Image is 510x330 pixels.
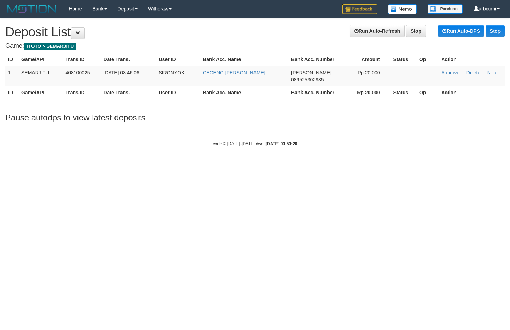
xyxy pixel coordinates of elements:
[288,86,346,99] th: Bank Acc. Number
[5,53,19,66] th: ID
[350,25,405,37] a: Run Auto-Refresh
[19,86,63,99] th: Game/API
[5,113,505,122] h3: Pause autodps to view latest deposits
[391,86,416,99] th: Status
[200,53,288,66] th: Bank Acc. Name
[346,86,391,99] th: Rp 20.000
[438,25,484,37] a: Run Auto-DPS
[291,70,331,75] span: [PERSON_NAME]
[266,141,297,146] strong: [DATE] 03:53:20
[357,70,380,75] span: Rp 20,000
[441,70,459,75] a: Approve
[101,53,156,66] th: Date Trans.
[19,66,63,86] td: SEMARJITU
[5,3,58,14] img: MOTION_logo.png
[342,4,377,14] img: Feedback.jpg
[156,53,200,66] th: User ID
[291,77,324,82] span: 089525302935
[62,53,101,66] th: Trans ID
[466,70,480,75] a: Delete
[5,43,505,50] h4: Game:
[5,25,505,39] h1: Deposit List
[288,53,346,66] th: Bank Acc. Number
[213,141,297,146] small: code © [DATE]-[DATE] dwg |
[438,86,505,99] th: Action
[62,86,101,99] th: Trans ID
[203,70,265,75] a: CECENG [PERSON_NAME]
[346,53,391,66] th: Amount
[416,53,438,66] th: Op
[388,4,417,14] img: Button%20Memo.svg
[428,4,463,14] img: panduan.png
[416,86,438,99] th: Op
[159,70,185,75] span: SIRONYOK
[416,66,438,86] td: - - -
[19,53,63,66] th: Game/API
[103,70,139,75] span: [DATE] 03:46:06
[5,66,19,86] td: 1
[406,25,426,37] a: Stop
[65,70,90,75] span: 468100025
[24,43,76,50] span: ITOTO > SEMARJITU
[487,70,498,75] a: Note
[101,86,156,99] th: Date Trans.
[438,53,505,66] th: Action
[486,25,505,37] a: Stop
[5,86,19,99] th: ID
[200,86,288,99] th: Bank Acc. Name
[391,53,416,66] th: Status
[156,86,200,99] th: User ID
